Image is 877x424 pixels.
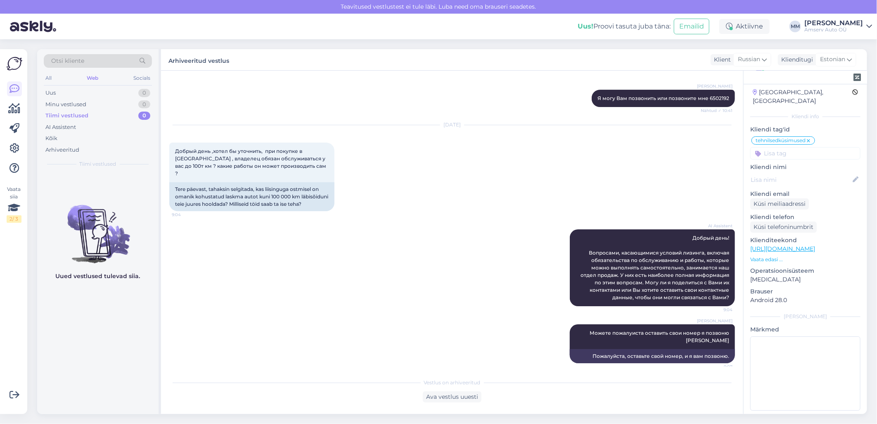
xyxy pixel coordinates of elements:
div: 2 / 3 [7,215,21,223]
p: Kliendi nimi [750,163,860,172]
div: Web [85,73,100,83]
div: Klient [711,55,731,64]
div: 0 [138,100,150,109]
img: Askly Logo [7,56,22,71]
span: [PERSON_NAME] [697,318,732,324]
span: Otsi kliente [51,57,84,65]
div: Tere päevast, tahaksin selgitada, kas liisinguga ostmisel on omanik kohustatud laskma autot kuni ... [169,182,334,211]
p: Android 28.0 [750,296,860,305]
p: Operatsioonisüsteem [750,267,860,275]
span: Nähtud ✓ 10:41 [701,107,732,114]
div: Klienditugi [778,55,813,64]
p: Vaata edasi ... [750,256,860,263]
span: 9:04 [172,212,203,218]
input: Lisa tag [750,147,860,160]
span: [PERSON_NAME] [697,83,732,89]
span: 9:07 [702,364,732,370]
span: Russian [738,55,760,64]
p: Kliendi telefon [750,213,860,222]
span: Vestlus on arhiveeritud [424,379,481,386]
span: Estonian [820,55,845,64]
a: [PERSON_NAME]Amserv Auto OÜ [804,20,872,33]
div: 0 [138,112,150,120]
div: All [44,73,53,83]
span: Я могу Вам позвонить или позвоните мне 6502192 [597,95,729,101]
div: AI Assistent [45,123,76,131]
div: Proovi tasuta juba täna: [578,21,671,31]
div: Amserv Auto OÜ [804,26,863,33]
p: [MEDICAL_DATA] [750,275,860,284]
p: Klienditeekond [750,236,860,245]
div: Uus [45,89,56,97]
div: MM [789,21,801,32]
img: zendesk [853,74,861,81]
p: Uued vestlused tulevad siia. [56,272,140,281]
input: Lisa nimi [751,175,851,184]
div: [PERSON_NAME] [750,313,860,320]
div: Aktiivne [719,19,770,34]
label: Arhiveeritud vestlus [168,54,229,65]
div: Küsi meiliaadressi [750,198,809,210]
button: Emailid [674,19,709,34]
img: No chats [37,190,159,264]
div: Tiimi vestlused [45,112,88,120]
div: Minu vestlused [45,100,86,109]
div: [PERSON_NAME] [804,20,863,26]
div: Kõik [45,134,57,143]
div: Vaata siia [7,186,21,223]
div: Arhiveeritud [45,146,79,154]
span: AI Assistent [702,223,732,229]
p: Kliendi tag'id [750,125,860,134]
span: Добрый день! Вопросами, касающимися условий лизинга, включая обязательства по обслуживанию и рабо... [581,235,730,300]
div: [GEOGRAPHIC_DATA], [GEOGRAPHIC_DATA] [753,88,852,105]
p: Brauser [750,287,860,296]
span: tehnilsedküsimused [756,138,806,143]
div: Ava vestlus uuesti [423,391,481,403]
p: Kliendi email [750,190,860,198]
div: Пожалуйста, оставьте свой номер, и я вам позвоню. [570,349,735,363]
div: Kliendi info [750,113,860,120]
p: Märkmed [750,325,860,334]
span: Tiimi vestlused [80,160,116,168]
b: Uus! [578,22,593,30]
span: Можете пожалуиста оставить свои номер я позвоню [PERSON_NAME] [590,330,730,343]
a: [URL][DOMAIN_NAME] [750,245,815,252]
div: 0 [138,89,150,97]
div: Socials [132,73,152,83]
div: Küsi telefoninumbrit [750,222,817,233]
div: [DATE] [169,121,735,129]
span: 9:04 [702,307,732,313]
span: Добрый день ,хотел бы уточнить, при покупке в [GEOGRAPHIC_DATA] , владелец обязан обслуживаться у... [175,148,327,176]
